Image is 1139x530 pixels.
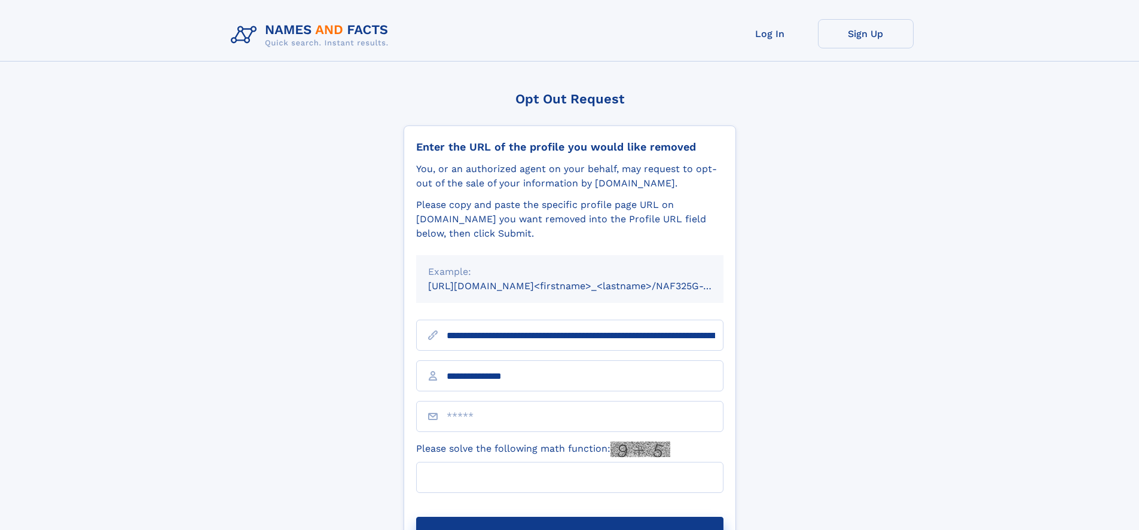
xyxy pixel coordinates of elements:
div: Please copy and paste the specific profile page URL on [DOMAIN_NAME] you want removed into the Pr... [416,198,723,241]
a: Sign Up [818,19,914,48]
label: Please solve the following math function: [416,442,670,457]
img: Logo Names and Facts [226,19,398,51]
a: Log In [722,19,818,48]
div: You, or an authorized agent on your behalf, may request to opt-out of the sale of your informatio... [416,162,723,191]
div: Enter the URL of the profile you would like removed [416,140,723,154]
div: Opt Out Request [404,91,736,106]
small: [URL][DOMAIN_NAME]<firstname>_<lastname>/NAF325G-xxxxxxxx [428,280,746,292]
div: Example: [428,265,712,279]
